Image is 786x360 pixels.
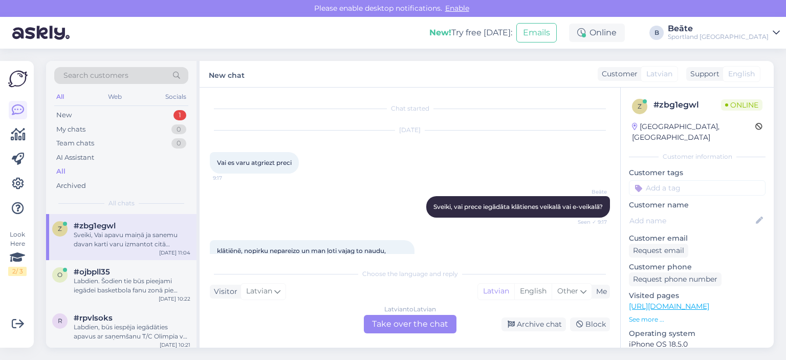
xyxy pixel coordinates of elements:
[478,284,514,299] div: Latvian
[56,153,94,163] div: AI Assistant
[629,272,722,286] div: Request phone number
[8,267,27,276] div: 2 / 3
[210,125,610,135] div: [DATE]
[159,295,190,303] div: [DATE] 10:22
[629,215,754,226] input: Add name
[57,271,62,279] span: o
[629,262,766,272] p: Customer phone
[592,286,607,297] div: Me
[514,284,552,299] div: English
[629,152,766,161] div: Customer information
[74,313,113,323] span: #rpvlsoks
[217,159,292,166] span: Vai es varu atgriezt preci
[74,323,190,341] div: Labdien, būs iespēja iegādāties apavus ar saņemšanu T/C Olimpia vai pakomāta starpniecību.
[570,317,610,331] div: Block
[557,286,578,295] span: Other
[429,27,512,39] div: Try free [DATE]:
[108,199,135,208] span: All chats
[56,124,85,135] div: My chats
[210,104,610,113] div: Chat started
[501,317,566,331] div: Archive chat
[74,221,116,230] span: #zbg1egwl
[171,138,186,149] div: 0
[58,317,62,325] span: r
[8,69,28,89] img: Askly Logo
[63,70,128,81] span: Search customers
[74,267,110,277] span: #ojbpll35
[516,23,557,43] button: Emails
[56,181,86,191] div: Archived
[433,203,603,210] span: Sveiki, vai prece iegādāta klātienes veikalā vai e-veikalā?
[629,339,766,350] p: iPhone OS 18.5.0
[668,25,769,33] div: Beāte
[210,269,610,279] div: Choose the language and reply
[384,305,436,314] div: Latvian to Latvian
[721,99,762,111] span: Online
[668,33,769,41] div: Sportland [GEOGRAPHIC_DATA]
[638,102,642,110] span: z
[106,90,124,103] div: Web
[629,233,766,244] p: Customer email
[442,4,472,13] span: Enable
[160,341,190,349] div: [DATE] 10:21
[598,69,638,79] div: Customer
[56,138,94,149] div: Team chats
[629,200,766,210] p: Customer name
[629,302,709,311] a: [URL][DOMAIN_NAME]
[171,124,186,135] div: 0
[632,121,755,143] div: [GEOGRAPHIC_DATA], [GEOGRAPHIC_DATA]
[629,180,766,196] input: Add a tag
[668,25,780,41] a: BeāteSportland [GEOGRAPHIC_DATA]
[364,315,456,333] div: Take over the chat
[159,249,190,257] div: [DATE] 11:04
[629,315,766,324] p: See more ...
[213,174,251,182] span: 9:17
[629,290,766,301] p: Visited pages
[209,67,245,81] label: New chat
[246,286,272,297] span: Latvian
[54,90,66,103] div: All
[569,24,625,42] div: Online
[653,99,721,111] div: # zbg1egwl
[728,69,755,79] span: English
[74,230,190,249] div: Sveiki, Vai apavu maiņā ja sanemu davan karti varu izmantot citā sportland veikalā, un e veikala
[429,28,451,37] b: New!
[56,166,65,177] div: All
[217,247,387,264] span: klātiēnē, nopirku nepareizo un man ļoti vajag to naudu, savadāk ir slikti
[163,90,188,103] div: Socials
[56,110,72,120] div: New
[210,286,237,297] div: Visitor
[629,244,688,258] div: Request email
[58,225,62,232] span: z
[629,328,766,339] p: Operating system
[646,69,672,79] span: Latvian
[8,230,27,276] div: Look Here
[569,218,607,226] span: Seen ✓ 9:17
[173,110,186,120] div: 1
[649,26,664,40] div: B
[686,69,719,79] div: Support
[629,167,766,178] p: Customer tags
[74,277,190,295] div: Labdien. Šodien tie būs pieejami iegādei basketbola fanu zonā pie [GEOGRAPHIC_DATA].
[569,188,607,196] span: Beāte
